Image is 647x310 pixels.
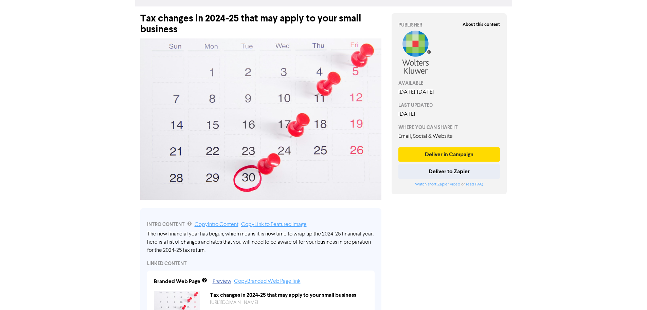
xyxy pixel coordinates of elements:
[234,279,301,284] a: Copy Branded Web Page link
[398,132,500,141] div: Email, Social & Website
[398,110,500,118] div: [DATE]
[205,299,373,306] div: https://public2.bomamarketing.com/cp/1KcEaw0temmKCyu4WpJNrv?sa=1bb9tnFb
[140,6,381,35] div: Tax changes in 2024-25 that may apply to your small business
[210,300,258,305] a: [URL][DOMAIN_NAME]
[147,230,375,255] div: The new financial year has begun, which means it is now time to wrap up the 2024-25 financial yea...
[415,182,460,186] a: Watch short Zapier video
[147,221,375,229] div: INTRO CONTENT
[147,260,375,267] div: LINKED CONTENT
[398,102,500,109] div: LAST UPDATED
[398,181,500,187] div: or
[463,22,500,27] strong: About this content
[205,291,373,299] div: Tax changes in 2024-25 that may apply to your small business
[398,21,500,29] div: PUBLISHER
[398,124,500,131] div: WHERE YOU CAN SHARE IT
[154,277,200,285] div: Branded Web Page
[398,147,500,162] button: Deliver in Campaign
[398,164,500,179] button: Deliver to Zapier
[213,279,231,284] a: Preview
[613,277,647,310] iframe: Chat Widget
[398,80,500,87] div: AVAILABLE
[241,222,307,227] a: Copy Link to Featured Image
[466,182,483,186] a: read FAQ
[398,88,500,96] div: [DATE] - [DATE]
[195,222,238,227] a: Copy Intro Content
